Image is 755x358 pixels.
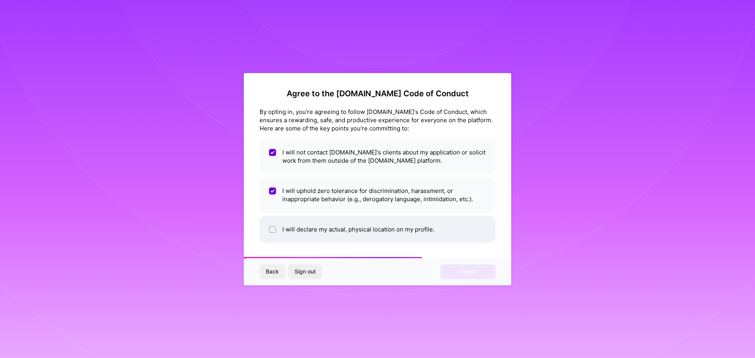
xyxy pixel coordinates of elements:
button: Back [260,264,285,279]
span: Sign out [295,268,316,275]
span: Back [266,268,279,275]
li: I will not contact [DOMAIN_NAME]'s clients about my application or solicit work from them outside... [260,139,495,174]
div: By opting in, you're agreeing to follow [DOMAIN_NAME]'s Code of Conduct, which ensures a rewardin... [260,108,495,132]
li: I will declare my actual, physical location on my profile. [260,216,495,243]
h2: Agree to the [DOMAIN_NAME] Code of Conduct [260,89,495,98]
button: Sign out [288,264,322,279]
li: I will uphold zero tolerance for discrimination, harassment, or inappropriate behavior (e.g., der... [260,177,495,213]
